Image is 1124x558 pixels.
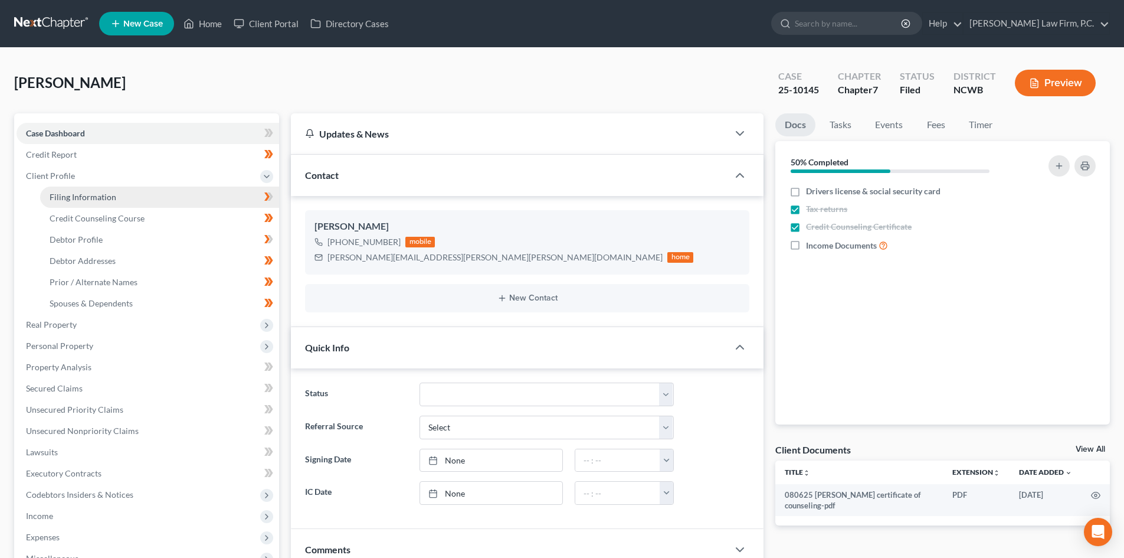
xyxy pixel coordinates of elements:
a: Client Portal [228,13,304,34]
a: Debtor Profile [40,229,279,250]
div: District [953,70,996,83]
label: Signing Date [299,449,413,472]
span: Personal Property [26,341,93,351]
div: Updates & News [305,128,714,140]
div: [PERSON_NAME] [314,220,740,234]
td: 080625 [PERSON_NAME] certificate of counseling-pdf [775,484,943,517]
div: Status [900,70,935,83]
a: Help [923,13,962,34]
span: Income Documents [806,240,877,252]
td: PDF [943,484,1010,517]
label: Status [299,383,413,406]
a: [PERSON_NAME] Law Firm, P.C. [964,13,1109,34]
div: [PERSON_NAME][EMAIL_ADDRESS][PERSON_NAME][PERSON_NAME][DOMAIN_NAME] [327,252,663,263]
span: Drivers license & social security card [806,185,941,197]
a: Unsecured Priority Claims [17,399,279,420]
i: expand_more [1065,469,1072,477]
label: IC Date [299,481,413,505]
a: Filing Information [40,187,279,208]
div: Open Intercom Messenger [1084,518,1112,546]
span: Case Dashboard [26,128,85,138]
span: Expenses [26,532,60,542]
span: Prior / Alternate Names [50,277,137,287]
span: Contact [305,169,339,181]
div: Client Documents [775,443,851,456]
input: Search by name... [795,12,903,34]
label: Referral Source [299,416,413,439]
a: Extensionunfold_more [952,468,1000,477]
span: Quick Info [305,342,349,353]
button: New Contact [314,293,740,303]
span: Credit Report [26,149,77,159]
a: Credit Report [17,144,279,165]
div: Case [778,70,819,83]
i: unfold_more [803,469,810,477]
a: Unsecured Nonpriority Claims [17,420,279,442]
div: Filed [900,83,935,97]
span: Lawsuits [26,447,58,457]
span: Secured Claims [26,383,83,393]
div: mobile [405,237,435,247]
a: Events [866,113,912,136]
div: [PHONE_NUMBER] [327,236,401,248]
a: Prior / Alternate Names [40,272,279,293]
a: Case Dashboard [17,123,279,144]
a: None [420,449,562,472]
span: Debtor Addresses [50,256,116,266]
div: NCWB [953,83,996,97]
a: Fees [917,113,955,136]
span: Credit Counseling Course [50,213,145,223]
span: Spouses & Dependents [50,298,133,308]
div: Chapter [838,70,881,83]
span: Income [26,511,53,521]
span: Property Analysis [26,362,91,372]
span: New Case [123,19,163,28]
a: Property Analysis [17,357,279,378]
span: Unsecured Nonpriority Claims [26,426,139,436]
a: Credit Counseling Course [40,208,279,229]
a: Lawsuits [17,442,279,463]
span: Codebtors Insiders & Notices [26,490,133,500]
span: Debtor Profile [50,234,103,244]
span: Client Profile [26,171,75,181]
a: None [420,482,562,504]
i: unfold_more [993,469,1000,477]
span: Executory Contracts [26,468,101,478]
a: View All [1076,445,1105,453]
a: Timer [959,113,1002,136]
input: -- : -- [575,482,660,504]
span: Tax returns [806,203,847,215]
a: Directory Cases [304,13,395,34]
a: Spouses & Dependents [40,293,279,314]
input: -- : -- [575,449,660,472]
div: home [667,252,693,263]
span: [PERSON_NAME] [14,74,126,91]
span: Real Property [26,319,77,329]
button: Preview [1015,70,1096,96]
span: 7 [873,84,878,95]
span: Unsecured Priority Claims [26,404,123,415]
span: Comments [305,544,350,555]
span: Filing Information [50,192,116,202]
span: Credit Counseling Certificate [806,221,912,233]
a: Docs [775,113,815,136]
div: 25-10145 [778,83,819,97]
a: Home [178,13,228,34]
strong: 50% Completed [791,157,848,167]
a: Tasks [820,113,861,136]
a: Executory Contracts [17,463,279,484]
a: Titleunfold_more [785,468,810,477]
a: Date Added expand_more [1019,468,1072,477]
a: Secured Claims [17,378,279,399]
td: [DATE] [1010,484,1082,517]
a: Debtor Addresses [40,250,279,272]
div: Chapter [838,83,881,97]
